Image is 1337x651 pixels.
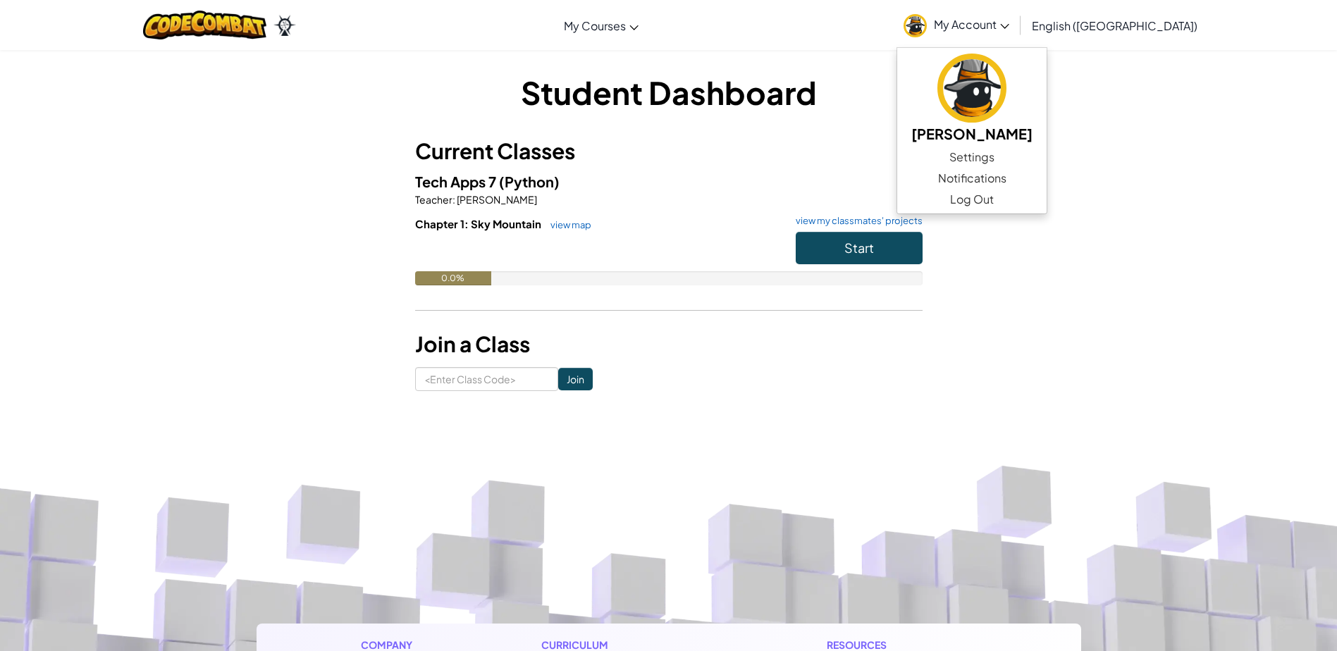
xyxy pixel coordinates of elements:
span: English ([GEOGRAPHIC_DATA]) [1032,18,1197,33]
a: Settings [897,147,1047,168]
span: Notifications [938,170,1006,187]
input: Join [558,368,593,390]
span: My Courses [564,18,626,33]
img: avatar [937,54,1006,123]
div: 0.0% [415,271,491,285]
span: Tech Apps 7 [415,173,499,190]
h3: Current Classes [415,135,923,167]
span: Chapter 1: Sky Mountain [415,217,543,230]
img: avatar [904,14,927,37]
a: [PERSON_NAME] [897,51,1047,147]
a: English ([GEOGRAPHIC_DATA]) [1025,6,1204,44]
span: Teacher [415,193,452,206]
img: Ozaria [273,15,296,36]
span: Start [844,240,874,256]
a: My Courses [557,6,646,44]
a: view my classmates' projects [789,216,923,225]
span: (Python) [499,173,560,190]
span: : [452,193,455,206]
h3: Join a Class [415,328,923,360]
span: My Account [934,17,1009,32]
span: [PERSON_NAME] [455,193,537,206]
h1: Student Dashboard [415,70,923,114]
a: My Account [897,3,1016,47]
input: <Enter Class Code> [415,367,558,391]
a: Log Out [897,189,1047,210]
img: CodeCombat logo [143,11,266,39]
a: Notifications [897,168,1047,189]
button: Start [796,232,923,264]
a: view map [543,219,591,230]
h5: [PERSON_NAME] [911,123,1033,144]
